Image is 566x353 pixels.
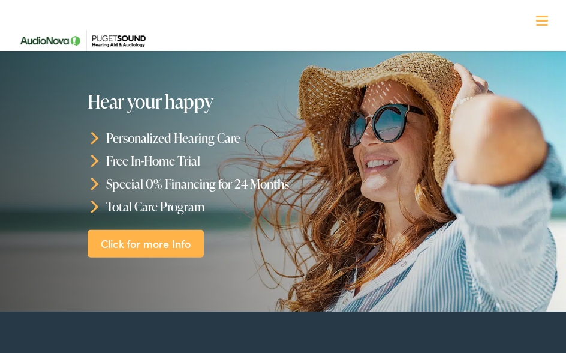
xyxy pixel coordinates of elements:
[88,127,484,149] li: Personalized Hearing Care
[88,149,484,172] li: Free In-Home Trial
[88,229,204,258] a: Click for more Info
[88,91,279,112] h1: Hear your happy
[88,172,484,195] li: Special 0% Financing for 24 Months
[88,195,484,218] li: Total Care Program
[20,48,555,85] a: What We Offer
